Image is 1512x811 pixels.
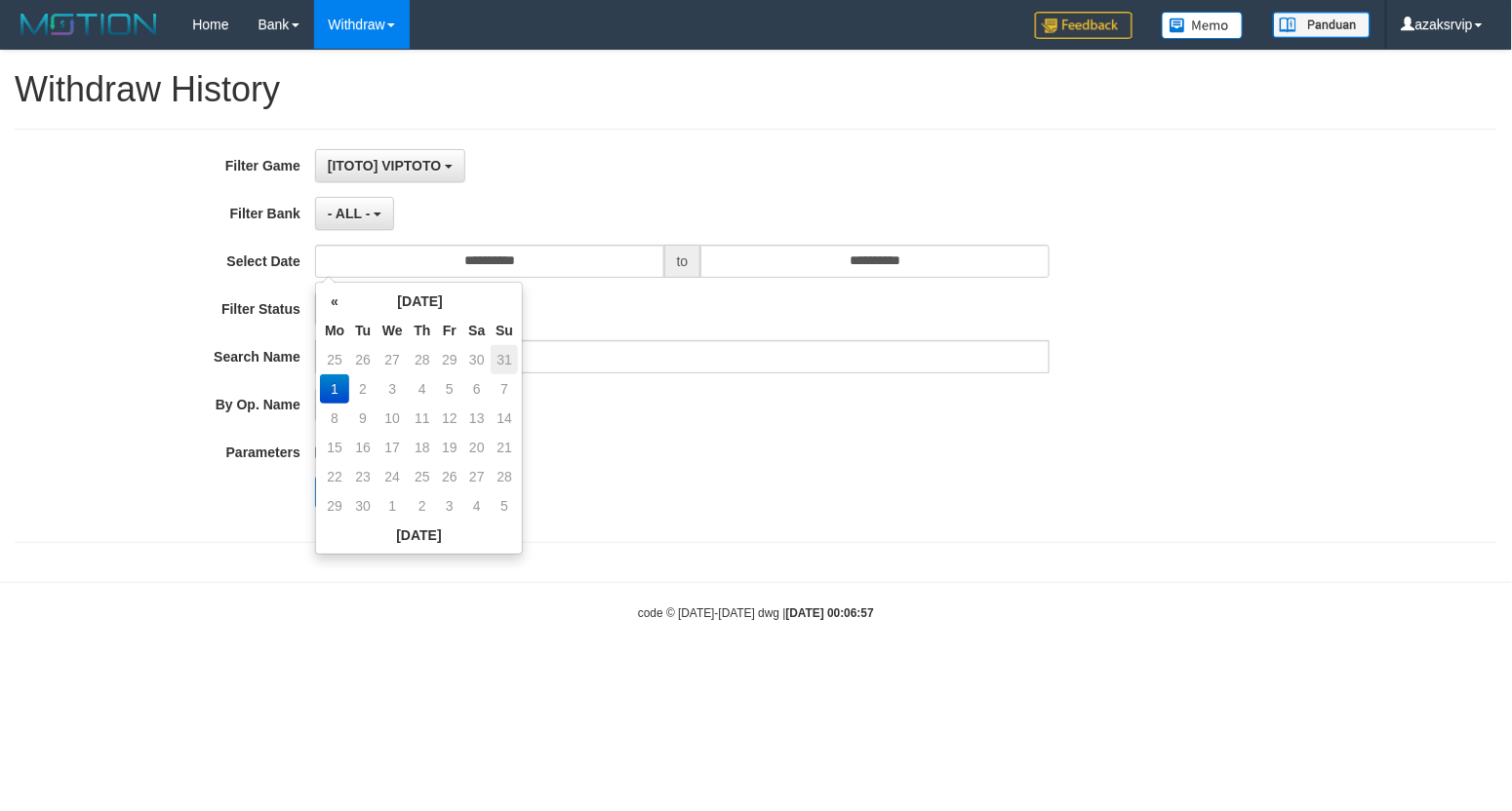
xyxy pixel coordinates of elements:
td: 29 [320,491,349,521]
td: 23 [349,462,377,491]
th: Tu [349,316,377,345]
td: 8 [320,404,349,433]
td: 1 [320,374,349,404]
td: 9 [349,404,377,433]
img: panduan.png [1273,12,1371,38]
th: [DATE] [349,287,491,316]
td: 2 [349,374,377,404]
td: 29 [436,345,462,374]
td: 27 [377,345,409,374]
small: code © [DATE]-[DATE] dwg | [638,606,874,620]
span: [ITOTO] VIPTOTO [328,158,441,174]
h1: Withdraw History [15,70,1497,109]
td: 22 [320,462,349,491]
td: 11 [409,404,437,433]
td: 16 [349,433,377,462]
td: 20 [462,433,491,462]
th: Mo [320,316,349,345]
td: 4 [409,374,437,404]
th: Su [491,316,518,345]
td: 5 [491,491,518,521]
img: MOTION_logo.png [15,10,163,39]
td: 28 [491,462,518,491]
span: - ALL - [328,206,371,221]
td: 17 [377,433,409,462]
td: 13 [462,404,491,433]
td: 25 [409,462,437,491]
th: Th [409,316,437,345]
td: 12 [436,404,462,433]
td: 24 [377,462,409,491]
strong: [DATE] 00:06:57 [786,606,874,620]
td: 5 [436,374,462,404]
span: to [664,245,701,278]
td: 31 [491,345,518,374]
th: [DATE] [320,521,518,550]
td: 28 [409,345,437,374]
th: Sa [462,316,491,345]
td: 6 [462,374,491,404]
button: - ALL - [315,197,394,230]
td: 3 [436,491,462,521]
td: 26 [436,462,462,491]
td: 25 [320,345,349,374]
th: We [377,316,409,345]
th: « [320,287,349,316]
td: 7 [491,374,518,404]
td: 21 [491,433,518,462]
img: Button%20Memo.svg [1162,12,1244,39]
td: 10 [377,404,409,433]
td: 19 [436,433,462,462]
td: 30 [349,491,377,521]
button: [ITOTO] VIPTOTO [315,149,465,182]
td: 26 [349,345,377,374]
td: 18 [409,433,437,462]
td: 15 [320,433,349,462]
td: 4 [462,491,491,521]
td: 14 [491,404,518,433]
img: Feedback.jpg [1035,12,1133,39]
td: 30 [462,345,491,374]
td: 27 [462,462,491,491]
td: 3 [377,374,409,404]
th: Fr [436,316,462,345]
td: 2 [409,491,437,521]
td: 1 [377,491,409,521]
